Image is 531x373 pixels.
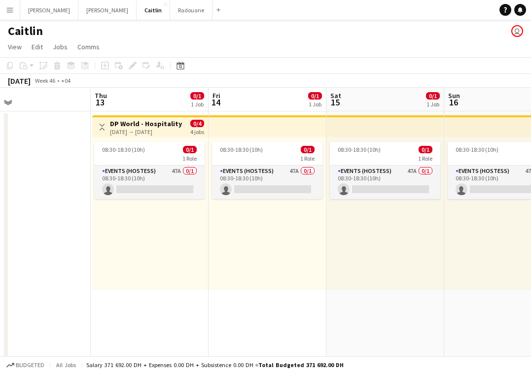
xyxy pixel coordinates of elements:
[73,40,104,53] a: Comms
[77,42,100,51] span: Comms
[61,77,71,84] div: +04
[16,362,44,369] span: Budgeted
[49,40,71,53] a: Jobs
[20,0,78,20] button: [PERSON_NAME]
[258,361,344,369] span: Total Budgeted 371 692.00 DH
[28,40,47,53] a: Edit
[5,360,46,371] button: Budgeted
[54,361,78,369] span: All jobs
[86,361,344,369] div: Salary 371 692.00 DH + Expenses 0.00 DH + Subsistence 0.00 DH =
[32,42,43,51] span: Edit
[170,0,212,20] button: Radouane
[511,25,523,37] app-user-avatar: Caitlin Aldendorff
[8,24,43,38] h1: Caitlin
[8,42,22,51] span: View
[78,0,137,20] button: [PERSON_NAME]
[53,42,68,51] span: Jobs
[137,0,170,20] button: Caitlin
[4,40,26,53] a: View
[8,76,31,86] div: [DATE]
